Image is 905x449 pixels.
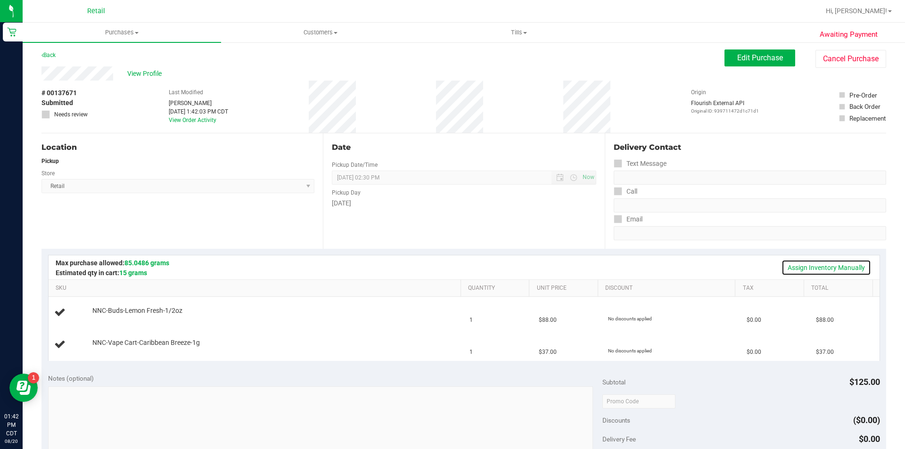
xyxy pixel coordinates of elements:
[28,372,39,384] iframe: Resource center unread badge
[41,88,77,98] span: # 00137671
[169,107,228,116] div: [DATE] 1:42:03 PM CDT
[56,259,169,267] span: Max purchase allowed:
[469,316,473,325] span: 1
[782,260,871,276] a: Assign Inventory Manually
[41,158,59,164] strong: Pickup
[816,316,834,325] span: $88.00
[54,110,88,119] span: Needs review
[602,394,675,408] input: Promo Code
[608,348,652,353] span: No discounts applied
[811,285,869,292] a: Total
[169,117,216,123] a: View Order Activity
[849,90,877,100] div: Pre-Order
[849,114,886,123] div: Replacement
[816,348,834,357] span: $37.00
[23,23,221,42] a: Purchases
[127,69,165,79] span: View Profile
[41,169,55,178] label: Store
[724,49,795,66] button: Edit Purchase
[539,348,557,357] span: $37.00
[169,99,228,107] div: [PERSON_NAME]
[9,374,38,402] iframe: Resource center
[614,142,886,153] div: Delivery Contact
[221,23,420,42] a: Customers
[737,53,783,62] span: Edit Purchase
[56,285,457,292] a: SKU
[747,348,761,357] span: $0.00
[124,259,169,267] span: 85.0486 grams
[420,23,618,42] a: Tills
[614,198,886,212] input: Format: (999) 999-9999
[859,434,880,444] span: $0.00
[815,50,886,68] button: Cancel Purchase
[469,348,473,357] span: 1
[602,412,630,429] span: Discounts
[222,28,419,37] span: Customers
[119,269,147,277] span: 15 grams
[820,29,878,40] span: Awaiting Payment
[605,285,732,292] a: Discount
[169,88,203,97] label: Last Modified
[539,316,557,325] span: $88.00
[614,212,642,226] label: Email
[4,438,18,445] p: 08/20
[420,28,617,37] span: Tills
[41,142,314,153] div: Location
[92,306,182,315] span: NNC-Buds-Lemon Fresh-1/2oz
[608,316,652,321] span: No discounts applied
[691,99,759,114] div: Flourish External API
[7,27,16,37] inline-svg: Retail
[468,285,526,292] a: Quantity
[602,378,625,386] span: Subtotal
[23,28,221,37] span: Purchases
[743,285,800,292] a: Tax
[614,157,666,171] label: Text Message
[92,338,200,347] span: NNC-Vape Cart-Caribbean Breeze-1g
[4,412,18,438] p: 01:42 PM CDT
[849,102,880,111] div: Back Order
[614,171,886,185] input: Format: (999) 999-9999
[537,285,594,292] a: Unit Price
[691,107,759,114] p: Original ID: 939711472d1c71d1
[602,435,636,443] span: Delivery Fee
[332,161,378,169] label: Pickup Date/Time
[614,185,637,198] label: Call
[48,375,94,382] span: Notes (optional)
[332,188,361,197] label: Pickup Day
[849,377,880,387] span: $125.00
[41,52,56,58] a: Back
[747,316,761,325] span: $0.00
[332,142,596,153] div: Date
[332,198,596,208] div: [DATE]
[826,7,887,15] span: Hi, [PERSON_NAME]!
[56,269,147,277] span: Estimated qty in cart:
[691,88,706,97] label: Origin
[853,415,880,425] span: ($0.00)
[41,98,73,108] span: Submitted
[87,7,105,15] span: Retail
